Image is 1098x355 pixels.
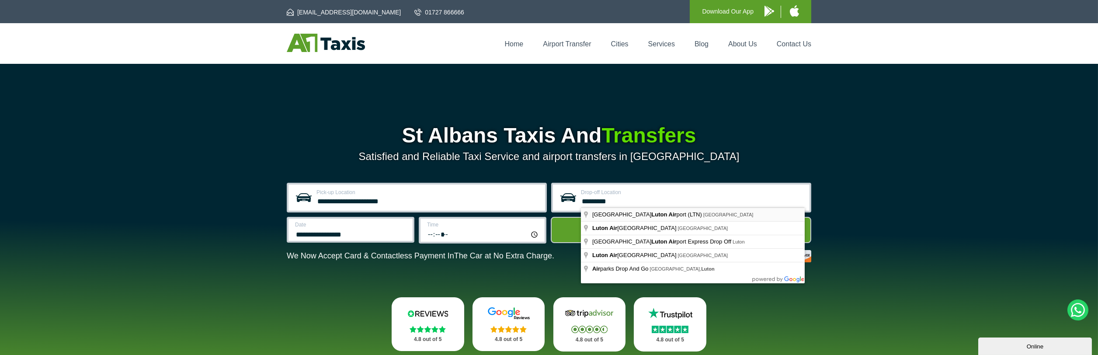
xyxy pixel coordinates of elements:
[410,326,446,333] img: Stars
[650,266,715,271] span: [GEOGRAPHIC_DATA],
[287,34,365,52] img: A1 Taxis St Albans LTD
[551,217,811,243] button: Get Quote
[648,40,675,48] a: Services
[592,211,703,218] span: [GEOGRAPHIC_DATA] port (LTN)
[592,252,617,258] span: Luton Air
[592,225,617,231] span: Luton Air
[505,40,524,48] a: Home
[978,336,1094,355] iframe: chat widget
[601,124,696,147] span: Transfers
[553,297,626,352] a: Tripadvisor Stars 4.8 out of 5
[702,6,754,17] p: Download Our App
[543,40,591,48] a: Airport Transfer
[643,334,697,345] p: 4.8 out of 5
[764,6,774,17] img: A1 Taxis Android App
[581,190,804,195] label: Drop-off Location
[592,238,733,245] span: [GEOGRAPHIC_DATA] port Express Drop Off
[295,222,407,227] label: Date
[473,297,545,351] a: Google Stars 4.8 out of 5
[592,265,650,272] span: parks Drop And Go
[401,334,455,345] p: 4.8 out of 5
[651,211,676,218] span: Luton Air
[652,326,688,333] img: Stars
[644,307,696,320] img: Trustpilot
[563,307,615,320] img: Tripadvisor
[483,307,535,320] img: Google
[316,190,540,195] label: Pick-up Location
[695,40,709,48] a: Blog
[392,297,464,351] a: Reviews.io Stars 4.8 out of 5
[634,297,706,352] a: Trustpilot Stars 4.8 out of 5
[592,265,600,272] span: Air
[287,125,811,146] h1: St Albans Taxis And
[592,225,678,231] span: [GEOGRAPHIC_DATA]
[703,212,754,217] span: [GEOGRAPHIC_DATA]
[728,40,757,48] a: About Us
[482,334,535,345] p: 4.8 out of 5
[427,222,539,227] label: Time
[678,226,728,231] span: [GEOGRAPHIC_DATA]
[414,8,464,17] a: 01727 866666
[454,251,554,260] span: The Car at No Extra Charge.
[733,239,745,244] span: Luton
[490,326,527,333] img: Stars
[678,253,728,258] span: [GEOGRAPHIC_DATA]
[790,5,799,17] img: A1 Taxis iPhone App
[287,251,554,261] p: We Now Accept Card & Contactless Payment In
[592,252,678,258] span: [GEOGRAPHIC_DATA]
[701,266,715,271] span: Luton
[651,238,676,245] span: Luton Air
[611,40,629,48] a: Cities
[402,307,454,320] img: Reviews.io
[571,326,608,333] img: Stars
[287,150,811,163] p: Satisfied and Reliable Taxi Service and airport transfers in [GEOGRAPHIC_DATA]
[777,40,811,48] a: Contact Us
[287,8,401,17] a: [EMAIL_ADDRESS][DOMAIN_NAME]
[563,334,616,345] p: 4.8 out of 5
